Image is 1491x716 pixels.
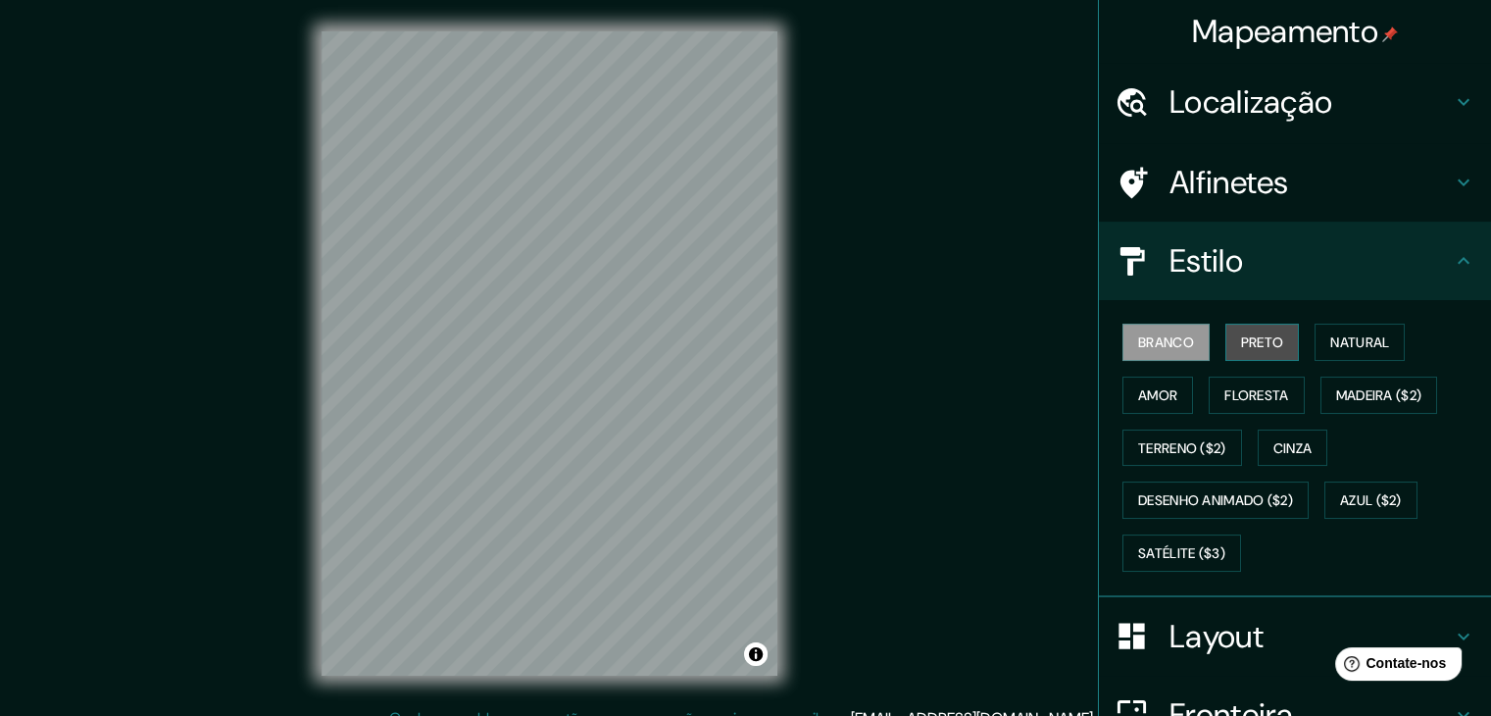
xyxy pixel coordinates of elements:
font: Satélite ($3) [1138,544,1225,562]
font: Cinza [1273,439,1313,457]
font: Terreno ($2) [1138,439,1226,457]
font: Localização [1169,81,1332,123]
button: Branco [1122,324,1210,361]
button: Alternar atribuição [744,642,768,666]
div: Estilo [1099,222,1491,300]
font: Natural [1330,333,1389,351]
font: Preto [1241,333,1284,351]
font: Madeira ($2) [1336,386,1422,404]
button: Terreno ($2) [1122,430,1242,467]
font: Layout [1169,616,1264,657]
img: pin-icon.png [1382,26,1398,42]
button: Preto [1225,324,1300,361]
button: Natural [1315,324,1405,361]
button: Amor [1122,377,1193,414]
font: Floresta [1224,386,1288,404]
button: Azul ($2) [1324,482,1417,519]
div: Layout [1099,597,1491,676]
canvas: Mapa [322,31,777,676]
font: Branco [1138,333,1194,351]
button: Madeira ($2) [1320,377,1438,414]
div: Localização [1099,63,1491,141]
button: Floresta [1209,377,1304,414]
iframe: Iniciador de widget de ajuda [1317,639,1469,694]
button: Cinza [1258,430,1328,467]
font: Desenho animado ($2) [1138,492,1293,510]
font: Amor [1138,386,1177,404]
font: Estilo [1169,240,1243,281]
font: Alfinetes [1169,162,1289,203]
button: Satélite ($3) [1122,535,1241,572]
font: Azul ($2) [1340,492,1402,510]
button: Desenho animado ($2) [1122,482,1309,519]
div: Alfinetes [1099,143,1491,222]
font: Mapeamento [1192,11,1378,52]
